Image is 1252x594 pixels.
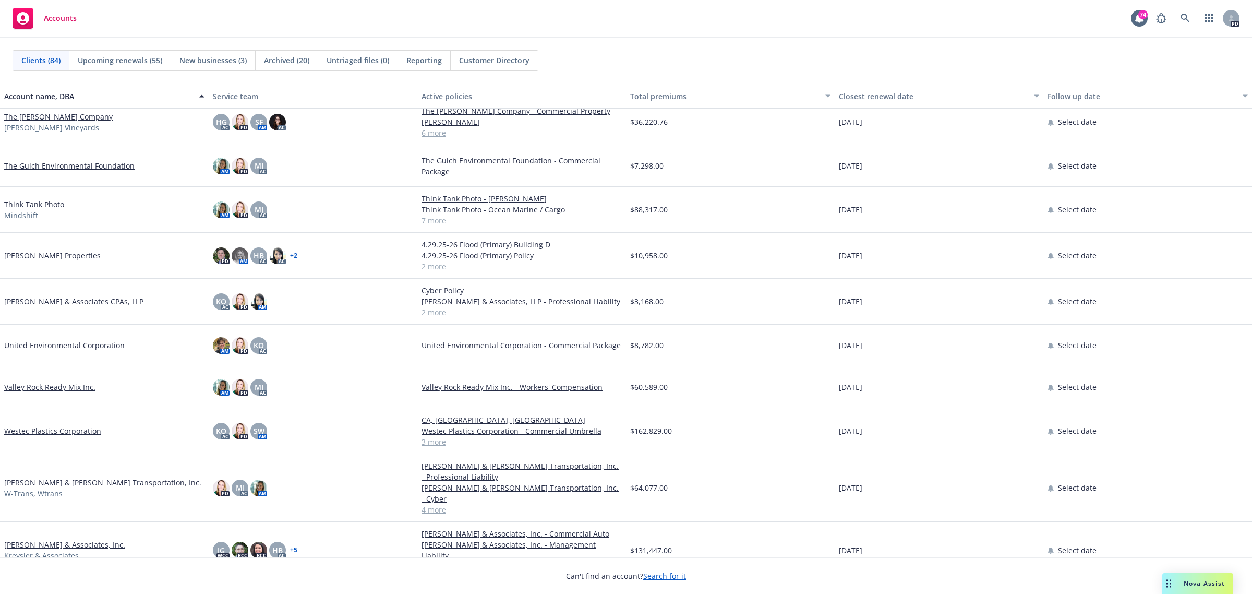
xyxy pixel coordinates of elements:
[1184,579,1225,588] span: Nova Assist
[1199,8,1220,29] a: Switch app
[839,382,862,393] span: [DATE]
[1058,425,1097,436] span: Select date
[232,247,248,264] img: photo
[630,545,672,556] span: $131,447.00
[4,250,101,261] a: [PERSON_NAME] Properties
[4,122,99,133] span: [PERSON_NAME] Vineyards
[422,155,622,177] a: The Gulch Environmental Foundation - Commercial Package
[255,382,263,393] span: MJ
[4,477,201,488] a: [PERSON_NAME] & [PERSON_NAME] Transportation, Inc.
[1138,10,1148,19] div: 74
[1058,204,1097,215] span: Select date
[78,55,162,66] span: Upcoming renewals (55)
[839,296,862,307] span: [DATE]
[254,340,264,351] span: KO
[4,550,79,561] span: Kreysler & Associates
[218,545,225,556] span: JG
[232,114,248,130] img: photo
[216,425,226,436] span: KO
[1058,116,1097,127] span: Select date
[1162,573,1175,594] div: Drag to move
[630,116,668,127] span: $36,220.76
[422,204,622,215] a: Think Tank Photo - Ocean Marine / Cargo
[630,340,664,351] span: $8,782.00
[630,91,819,102] div: Total premiums
[1151,8,1172,29] a: Report a Bug
[216,116,227,127] span: HG
[839,160,862,171] span: [DATE]
[839,545,862,556] span: [DATE]
[4,340,125,351] a: United Environmental Corporation
[839,340,862,351] span: [DATE]
[232,201,248,218] img: photo
[1058,160,1097,171] span: Select date
[422,504,622,515] a: 4 more
[835,84,1043,109] button: Closest renewal date
[406,55,442,66] span: Reporting
[630,160,664,171] span: $7,298.00
[422,296,622,307] a: [PERSON_NAME] & Associates, LLP - Professional Liability
[327,55,389,66] span: Untriaged files (0)
[4,160,135,171] a: The Gulch Environmental Foundation
[839,482,862,493] span: [DATE]
[254,250,264,261] span: HB
[4,488,63,499] span: W-Trans, Wtrans
[1175,8,1196,29] a: Search
[1043,84,1252,109] button: Follow up date
[4,199,64,210] a: Think Tank Photo
[422,239,622,250] a: 4.29.25-26 Flood (Primary) Building D
[422,261,622,272] a: 2 more
[213,91,413,102] div: Service team
[1058,250,1097,261] span: Select date
[250,480,267,496] img: photo
[44,14,77,22] span: Accounts
[626,84,835,109] button: Total premiums
[839,250,862,261] span: [DATE]
[839,116,862,127] span: [DATE]
[417,84,626,109] button: Active policies
[209,84,417,109] button: Service team
[630,482,668,493] span: $64,077.00
[1058,545,1097,556] span: Select date
[250,542,267,559] img: photo
[236,482,245,493] span: MJ
[216,296,226,307] span: KO
[8,4,81,33] a: Accounts
[1058,340,1097,351] span: Select date
[422,539,622,561] a: [PERSON_NAME] & Associates, Inc. - Management Liability
[1162,573,1233,594] button: Nova Assist
[290,253,297,259] a: + 2
[213,247,230,264] img: photo
[213,379,230,396] img: photo
[422,127,622,138] a: 6 more
[250,293,267,310] img: photo
[839,204,862,215] span: [DATE]
[422,436,622,447] a: 3 more
[232,293,248,310] img: photo
[422,340,622,351] a: United Environmental Corporation - Commercial Package
[4,296,143,307] a: [PERSON_NAME] & Associates CPAs, LLP
[1048,91,1236,102] div: Follow up date
[232,542,248,559] img: photo
[422,382,622,393] a: Valley Rock Ready Mix Inc. - Workers' Compensation
[213,480,230,496] img: photo
[643,571,686,581] a: Search for it
[839,425,862,436] span: [DATE]
[422,414,622,425] a: CA, [GEOGRAPHIC_DATA], [GEOGRAPHIC_DATA]
[422,307,622,318] a: 2 more
[213,158,230,174] img: photo
[422,482,622,504] a: [PERSON_NAME] & [PERSON_NAME] Transportation, Inc. - Cyber
[264,55,309,66] span: Archived (20)
[4,111,113,122] a: The [PERSON_NAME] Company
[255,160,263,171] span: MJ
[422,460,622,482] a: [PERSON_NAME] & [PERSON_NAME] Transportation, Inc. - Professional Liability
[272,545,283,556] span: HB
[21,55,61,66] span: Clients (84)
[213,337,230,354] img: photo
[1058,382,1097,393] span: Select date
[422,250,622,261] a: 4.29.25-26 Flood (Primary) Policy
